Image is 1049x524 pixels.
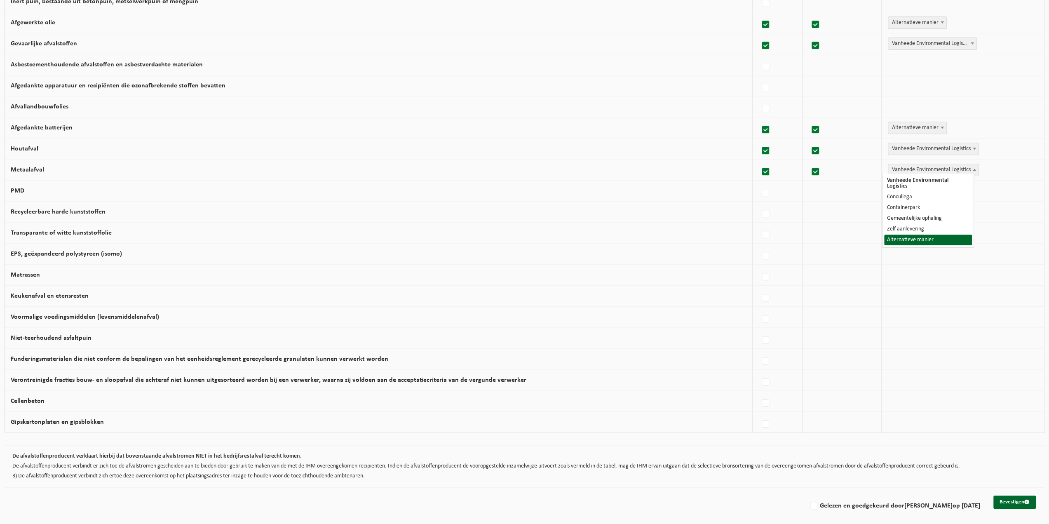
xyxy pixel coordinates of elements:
[12,453,302,459] b: De afvalstoffenproducent verklaart hierbij dat bovenstaande afvalstromen NIET in het bedrijfsrest...
[11,251,122,257] label: EPS, geëxpandeerd polystyreen (isomo)
[11,398,45,404] label: Cellenbeton
[993,496,1036,509] button: Bevestigen
[888,38,976,49] span: Vanheede Environmental Logistics
[888,143,979,155] span: Vanheede Environmental Logistics
[11,103,68,110] label: Afvallandbouwfolies
[11,209,106,215] label: Recycleerbare harde kunststoffen
[11,82,225,89] label: Afgedankte apparatuur en recipiënten die ozonafbrekende stoffen bevatten
[888,38,976,50] span: Vanheede Environmental Logistics
[11,61,203,68] label: Asbestcementhoudende afvalstoffen en asbestverdachte materialen
[11,125,73,131] label: Afgedankte batterijen
[11,377,526,383] label: Verontreinigde fracties bouw- en sloopafval die achteraf niet kunnen uitgesorteerd worden bij een...
[11,293,89,299] label: Keukenafval en etensresten
[11,146,38,152] label: Houtafval
[888,17,946,28] span: Alternatieve manier
[888,164,979,176] span: Vanheede Environmental Logistics
[808,500,980,512] label: Gelezen en goedgekeurd door op [DATE]
[884,235,972,245] li: Alternatieve manier
[11,314,159,320] label: Voormalige voedingsmiddelen (levensmiddelenafval)
[884,192,972,202] li: Concullega
[884,213,972,224] li: Gemeentelijke ophaling
[11,335,92,341] label: Niet-teerhoudend asfaltpuin
[888,122,947,134] span: Alternatieve manier
[11,40,77,47] label: Gevaarlijke afvalstoffen
[884,224,972,235] li: Zelf aanlevering
[884,202,972,213] li: Containerpark
[888,164,979,176] span: Vanheede Environmental Logistics
[888,16,947,29] span: Alternatieve manier
[884,175,972,192] li: Vanheede Environmental Logistics
[904,503,953,509] strong: [PERSON_NAME]
[888,143,979,155] span: Vanheede Environmental Logistics
[12,463,1037,469] p: De afvalstoffenproducent verbindt er zich toe de afvalstromen gescheiden aan te bieden door gebru...
[11,188,24,194] label: PMD
[11,419,104,425] label: Gipskartonplaten en gipsblokken
[11,19,55,26] label: Afgewerkte olie
[11,356,388,362] label: Funderingsmaterialen die niet conform de bepalingen van het eenheidsreglement gerecycleerde granu...
[12,473,1037,479] p: 3) De afvalstoffenproducent verbindt zich ertoe deze overeenkomst op het plaatsingsadres ter inza...
[888,122,946,134] span: Alternatieve manier
[11,167,44,173] label: Metaalafval
[11,230,112,236] label: Transparante of witte kunststoffolie
[11,272,40,278] label: Matrassen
